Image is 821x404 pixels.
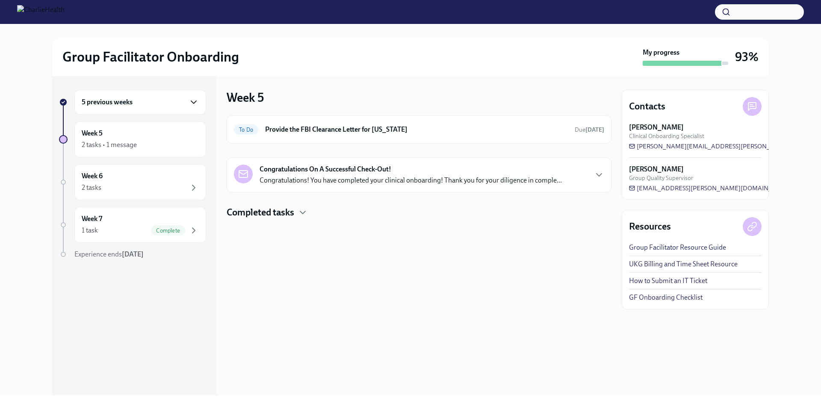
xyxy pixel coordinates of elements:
h6: Week 7 [82,214,102,224]
a: UKG Billing and Time Sheet Resource [629,260,738,269]
span: Complete [151,227,185,234]
img: CharlieHealth [17,5,65,19]
span: To Do [234,127,258,133]
strong: [DATE] [122,250,144,258]
span: August 19th, 2025 09:00 [575,126,604,134]
strong: [PERSON_NAME] [629,165,684,174]
a: How to Submit an IT Ticket [629,276,707,286]
p: Congratulations! You have completed your clinical onboarding! Thank you for your diligence in com... [260,176,562,185]
a: GF Onboarding Checklist [629,293,703,302]
span: Group Quality Supervisor [629,174,693,182]
h3: Week 5 [227,90,264,105]
a: To DoProvide the FBI Clearance Letter for [US_STATE]Due[DATE] [234,123,604,136]
h6: Week 5 [82,129,103,138]
div: 1 task [82,226,98,235]
div: 2 tasks [82,183,101,192]
a: [EMAIL_ADDRESS][PERSON_NAME][DOMAIN_NAME] [629,184,792,192]
a: Group Facilitator Resource Guide [629,243,726,252]
h6: Week 6 [82,171,103,181]
h6: 5 previous weeks [82,97,133,107]
h2: Group Facilitator Onboarding [62,48,239,65]
strong: Congratulations On A Successful Check-Out! [260,165,391,174]
strong: My progress [643,48,679,57]
h4: Completed tasks [227,206,294,219]
span: Due [575,126,604,133]
div: Completed tasks [227,206,611,219]
a: Week 71 taskComplete [59,207,206,243]
h4: Contacts [629,100,665,113]
span: Clinical Onboarding Specialist [629,132,704,140]
span: Experience ends [74,250,144,258]
h4: Resources [629,220,671,233]
a: Week 52 tasks • 1 message [59,121,206,157]
strong: [DATE] [585,126,604,133]
div: 5 previous weeks [74,90,206,115]
strong: [PERSON_NAME] [629,123,684,132]
h6: Provide the FBI Clearance Letter for [US_STATE] [265,125,568,134]
a: Week 62 tasks [59,164,206,200]
h3: 93% [735,49,759,65]
div: 2 tasks • 1 message [82,140,137,150]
